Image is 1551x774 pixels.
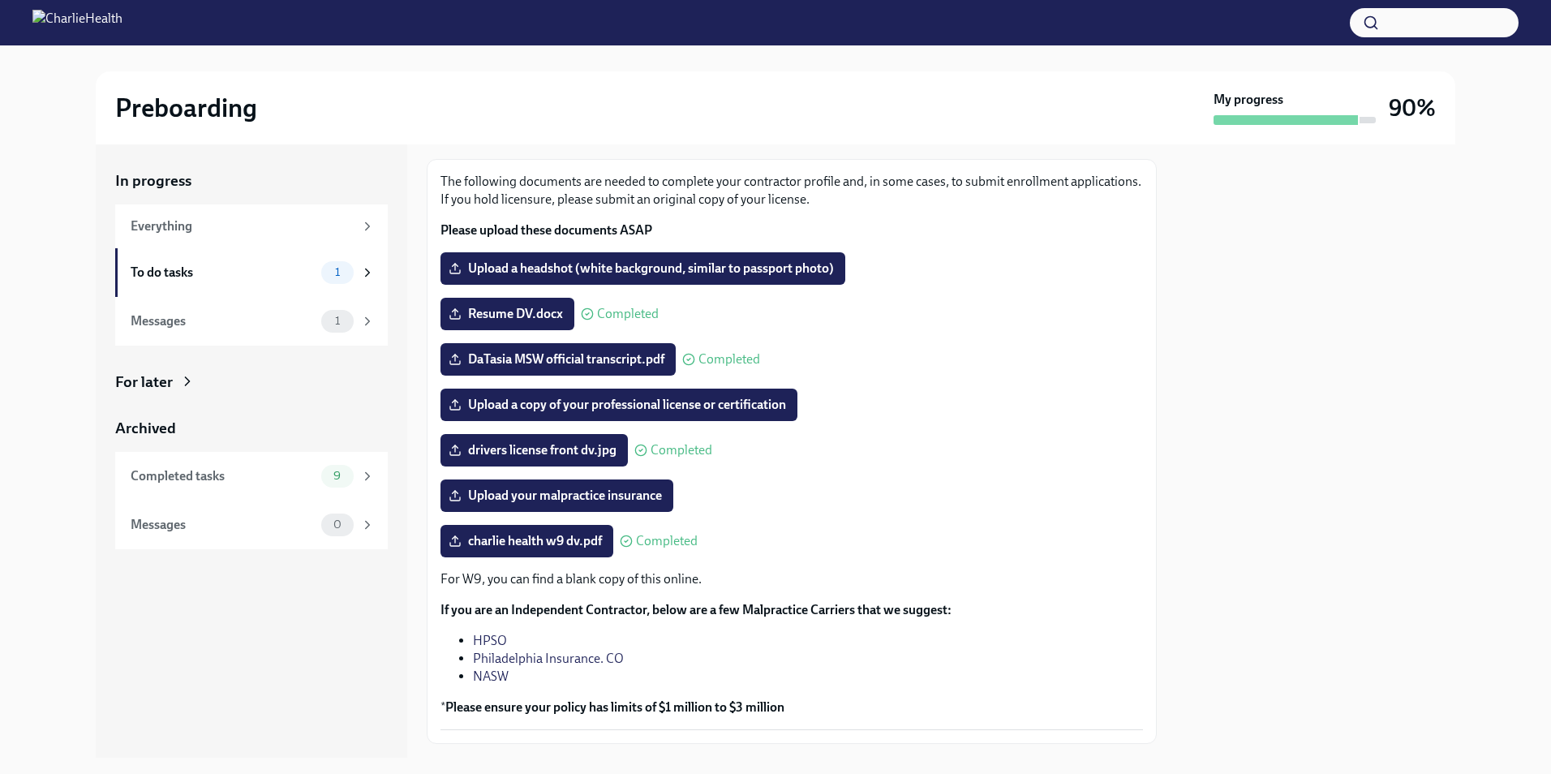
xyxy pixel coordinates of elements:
[440,298,574,330] label: Resume DV.docx
[324,518,351,531] span: 0
[597,307,659,320] span: Completed
[473,669,509,684] a: NASW
[325,315,350,327] span: 1
[325,266,350,278] span: 1
[115,452,388,501] a: Completed tasks9
[115,418,388,439] a: Archived
[473,633,507,648] a: HPSO
[115,248,388,297] a: To do tasks1
[440,434,628,467] label: drivers license front dv.jpg
[452,306,563,322] span: Resume DV.docx
[440,479,673,512] label: Upload your malpractice insurance
[440,389,797,421] label: Upload a copy of your professional license or certification
[115,501,388,549] a: Messages0
[636,535,698,548] span: Completed
[131,467,315,485] div: Completed tasks
[131,217,354,235] div: Everything
[440,173,1143,209] p: The following documents are needed to complete your contractor profile and, in some cases, to sub...
[651,444,712,457] span: Completed
[131,312,315,330] div: Messages
[131,264,315,282] div: To do tasks
[1389,93,1436,123] h3: 90%
[440,222,652,238] strong: Please upload these documents ASAP
[440,525,613,557] label: charlie health w9 dv.pdf
[452,397,786,413] span: Upload a copy of your professional license or certification
[452,351,664,368] span: DaTasia MSW official transcript.pdf
[440,570,1143,588] p: For W9, you can find a blank copy of this online.
[115,170,388,191] a: In progress
[32,10,122,36] img: CharlieHealth
[452,533,602,549] span: charlie health w9 dv.pdf
[445,699,784,715] strong: Please ensure your policy has limits of $1 million to $3 million
[1214,91,1283,109] strong: My progress
[115,372,388,393] a: For later
[440,602,952,617] strong: If you are an Independent Contractor, below are a few Malpractice Carriers that we suggest:
[131,516,315,534] div: Messages
[452,260,834,277] span: Upload a headshot (white background, similar to passport photo)
[115,372,173,393] div: For later
[440,343,676,376] label: DaTasia MSW official transcript.pdf
[452,442,617,458] span: drivers license front dv.jpg
[473,651,624,666] a: Philadelphia Insurance. CO
[115,297,388,346] a: Messages1
[115,204,388,248] a: Everything
[698,353,760,366] span: Completed
[115,92,257,124] h2: Preboarding
[440,252,845,285] label: Upload a headshot (white background, similar to passport photo)
[452,488,662,504] span: Upload your malpractice insurance
[324,470,350,482] span: 9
